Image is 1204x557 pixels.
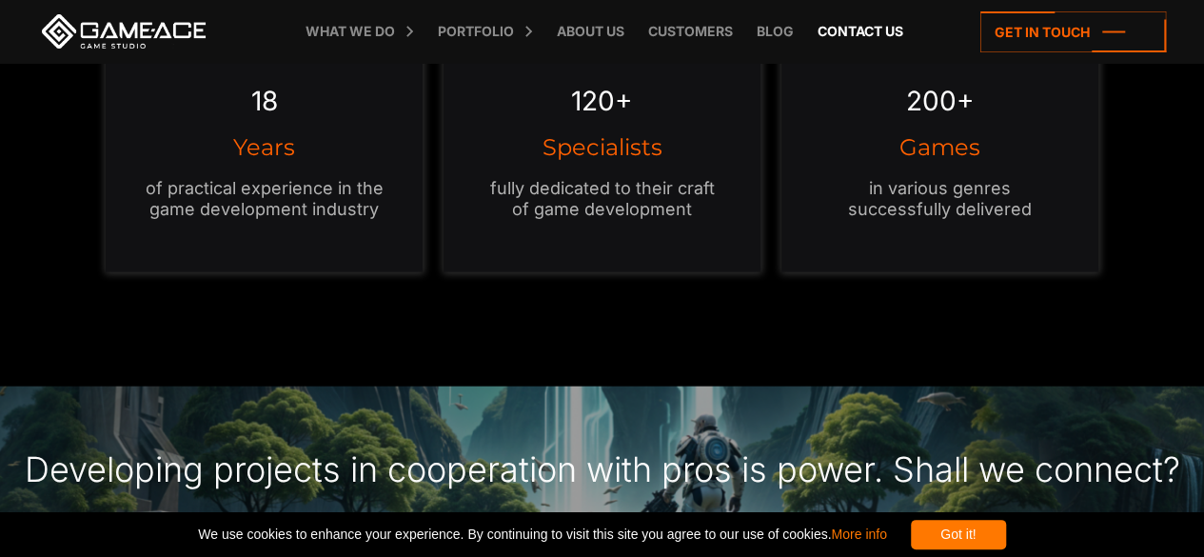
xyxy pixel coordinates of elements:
[831,527,886,542] a: More info
[144,178,385,220] p: of practical experience in the game development industry
[198,520,886,549] span: We use cookies to enhance your experience. By continuing to visit this site you agree to our use ...
[980,11,1166,52] a: Get in touch
[482,136,722,159] h3: Specialists
[911,520,1006,549] div: Got it!
[571,85,633,117] em: 120+
[906,85,975,117] em: 200+
[482,178,722,220] p: fully dedicated to their craft of game development
[144,136,385,159] h3: Years
[819,178,1060,220] p: in various genres successfully delivered
[251,85,278,117] em: 18
[819,136,1060,159] h3: Games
